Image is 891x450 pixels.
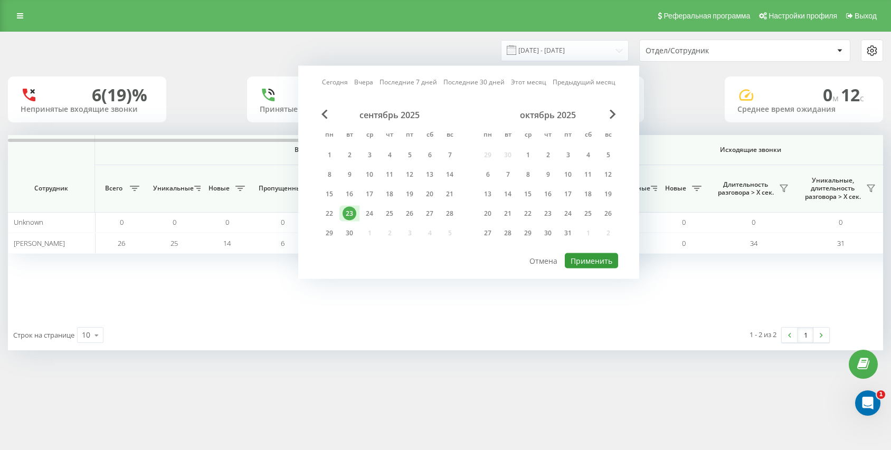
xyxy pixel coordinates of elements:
[82,330,90,340] div: 10
[403,148,416,162] div: 5
[561,148,575,162] div: 3
[646,46,772,55] div: Отдел/Сотрудник
[122,146,524,154] span: Входящие звонки
[225,217,229,227] span: 0
[877,390,885,399] span: 1
[580,128,596,143] abbr: суббота
[581,207,595,221] div: 25
[319,206,339,222] div: пн 22 сент. 2025 г.
[359,206,380,222] div: ср 24 сент. 2025 г.
[323,207,336,221] div: 22
[343,148,356,162] div: 2
[403,187,416,201] div: 19
[323,187,336,201] div: 15
[798,328,813,342] a: 1
[498,206,518,222] div: вт 21 окт. 2025 г.
[423,168,437,181] div: 13
[598,167,618,183] div: вс 12 окт. 2025 г.
[541,187,555,201] div: 16
[380,77,437,87] a: Последние 7 дней
[319,225,339,241] div: пн 29 сент. 2025 г.
[343,168,356,181] div: 9
[682,238,686,248] span: 0
[363,207,376,221] div: 24
[323,148,336,162] div: 1
[323,226,336,240] div: 29
[581,168,595,181] div: 11
[13,330,74,340] span: Строк на странице
[518,147,538,163] div: ср 1 окт. 2025 г.
[380,206,400,222] div: чт 25 сент. 2025 г.
[832,92,841,104] span: м
[855,12,877,20] span: Выход
[339,167,359,183] div: вт 9 сент. 2025 г.
[837,238,845,248] span: 31
[839,217,842,227] span: 0
[423,207,437,221] div: 27
[553,77,615,87] a: Предыдущий месяц
[339,147,359,163] div: вт 2 сент. 2025 г.
[511,77,546,87] a: Этот месяц
[339,206,359,222] div: вт 23 сент. 2025 г.
[423,187,437,201] div: 20
[855,390,880,416] iframe: Intercom live chat
[480,128,496,143] abbr: понедельник
[524,253,563,269] button: Отмена
[400,206,420,222] div: пт 26 сент. 2025 г.
[521,187,535,201] div: 15
[598,206,618,222] div: вс 26 окт. 2025 г.
[841,83,864,106] span: 12
[260,105,393,114] div: Принятые входящие звонки
[823,83,841,106] span: 0
[380,167,400,183] div: чт 11 сент. 2025 г.
[565,253,618,269] button: Применить
[100,184,127,193] span: Всего
[440,186,460,202] div: вс 21 сент. 2025 г.
[478,110,618,120] div: октябрь 2025
[443,207,457,221] div: 28
[501,207,515,221] div: 21
[860,92,864,104] span: c
[422,128,438,143] abbr: суббота
[362,128,377,143] abbr: среда
[420,167,440,183] div: сб 13 сент. 2025 г.
[601,187,615,201] div: 19
[321,128,337,143] abbr: понедельник
[521,226,535,240] div: 29
[541,207,555,221] div: 23
[578,147,598,163] div: сб 4 окт. 2025 г.
[560,128,576,143] abbr: пятница
[443,168,457,181] div: 14
[440,206,460,222] div: вс 28 сент. 2025 г.
[598,186,618,202] div: вс 19 окт. 2025 г.
[598,147,618,163] div: вс 5 окт. 2025 г.
[578,186,598,202] div: сб 18 окт. 2025 г.
[380,186,400,202] div: чт 18 сент. 2025 г.
[601,148,615,162] div: 5
[601,168,615,181] div: 12
[538,167,558,183] div: чт 9 окт. 2025 г.
[752,217,755,227] span: 0
[319,147,339,163] div: пн 1 сент. 2025 г.
[578,167,598,183] div: сб 11 окт. 2025 г.
[383,187,396,201] div: 18
[481,207,495,221] div: 20
[478,206,498,222] div: пн 20 окт. 2025 г.
[518,186,538,202] div: ср 15 окт. 2025 г.
[343,207,356,221] div: 23
[281,238,285,248] span: 6
[518,167,538,183] div: ср 8 окт. 2025 г.
[359,167,380,183] div: ср 10 сент. 2025 г.
[322,77,348,87] a: Сегодня
[481,226,495,240] div: 27
[443,187,457,201] div: 21
[319,110,460,120] div: сентябрь 2025
[363,187,376,201] div: 17
[501,226,515,240] div: 28
[558,206,578,222] div: пт 24 окт. 2025 г.
[343,187,356,201] div: 16
[281,217,285,227] span: 0
[521,148,535,162] div: 1
[498,225,518,241] div: вт 28 окт. 2025 г.
[600,128,616,143] abbr: воскресенье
